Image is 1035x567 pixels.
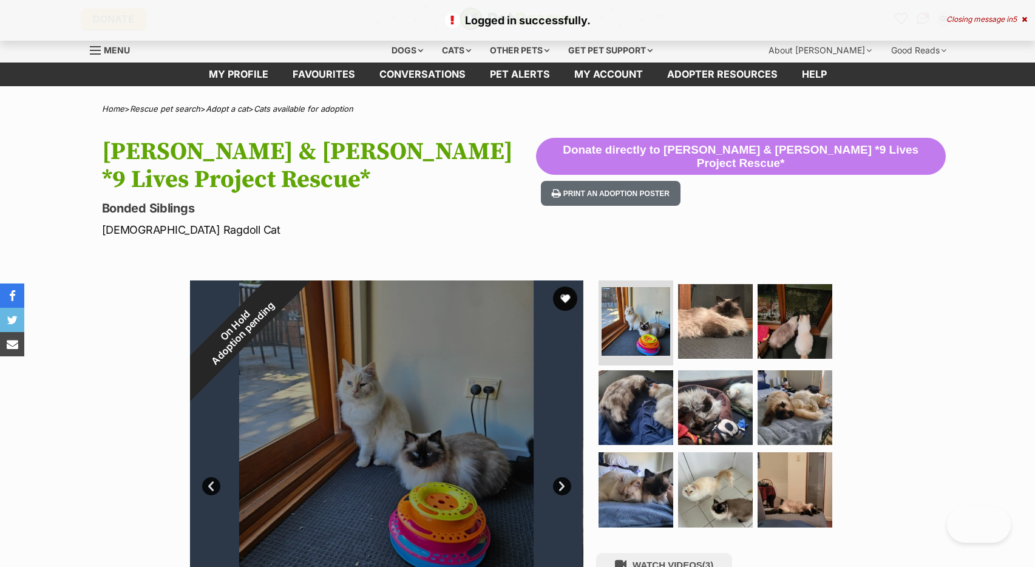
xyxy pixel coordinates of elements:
div: Closing message in [946,15,1027,24]
img: Photo of Bobby & Brown *9 Lives Project Rescue* [678,284,753,359]
span: Menu [104,45,130,55]
img: Photo of Bobby & Brown *9 Lives Project Rescue* [758,284,832,359]
div: Cats [433,38,480,63]
button: Print an adoption poster [541,181,680,206]
div: Good Reads [883,38,955,63]
div: On Hold [158,249,319,410]
img: Photo of Bobby & Brown *9 Lives Project Rescue* [678,370,753,445]
div: About [PERSON_NAME] [760,38,880,63]
a: Menu [90,38,138,60]
iframe: Help Scout Beacon - Open [947,506,1011,543]
p: Logged in successfully. [12,12,1023,29]
img: Photo of Bobby & Brown *9 Lives Project Rescue* [599,452,673,527]
span: 5 [1013,15,1017,24]
a: My account [562,63,655,86]
img: Photo of Bobby & Brown *9 Lives Project Rescue* [678,452,753,527]
button: Donate directly to [PERSON_NAME] & [PERSON_NAME] *9 Lives Project Rescue* [536,138,946,175]
img: Photo of Bobby & Brown *9 Lives Project Rescue* [599,370,673,445]
img: Photo of Bobby & Brown *9 Lives Project Rescue* [758,452,832,527]
a: Home [102,104,124,114]
a: Adopt a cat [206,104,248,114]
a: Prev [202,477,220,495]
a: Favourites [280,63,367,86]
a: Pet alerts [478,63,562,86]
img: Photo of Bobby & Brown *9 Lives Project Rescue* [758,370,832,445]
a: Next [553,477,571,495]
a: My profile [197,63,280,86]
div: Other pets [481,38,558,63]
a: conversations [367,63,478,86]
p: Bonded Siblings [102,200,536,217]
div: Get pet support [560,38,661,63]
h1: [PERSON_NAME] & [PERSON_NAME] *9 Lives Project Rescue* [102,138,536,194]
div: > > > [72,104,964,114]
p: [DEMOGRAPHIC_DATA] Ragdoll Cat [102,222,536,238]
a: Rescue pet search [130,104,200,114]
img: Photo of Bobby & Brown *9 Lives Project Rescue* [602,287,670,356]
a: Help [790,63,839,86]
span: Adoption pending [204,295,282,373]
div: Dogs [383,38,432,63]
a: Adopter resources [655,63,790,86]
button: favourite [553,287,577,311]
a: Cats available for adoption [254,104,353,114]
